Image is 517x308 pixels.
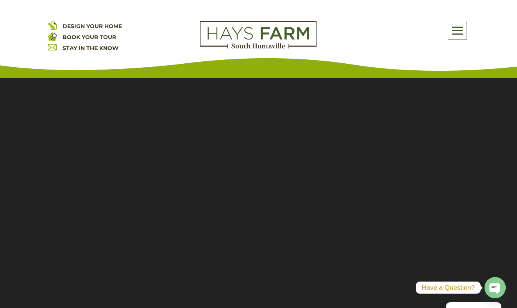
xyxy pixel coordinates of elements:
[200,43,317,50] a: hays farm homes huntsville development
[63,45,118,52] a: STAY IN THE KNOW
[63,34,116,41] a: BOOK YOUR TOUR
[200,21,317,49] img: Logo
[63,23,122,30] a: DESIGN YOUR HOME
[48,32,57,41] img: book your home tour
